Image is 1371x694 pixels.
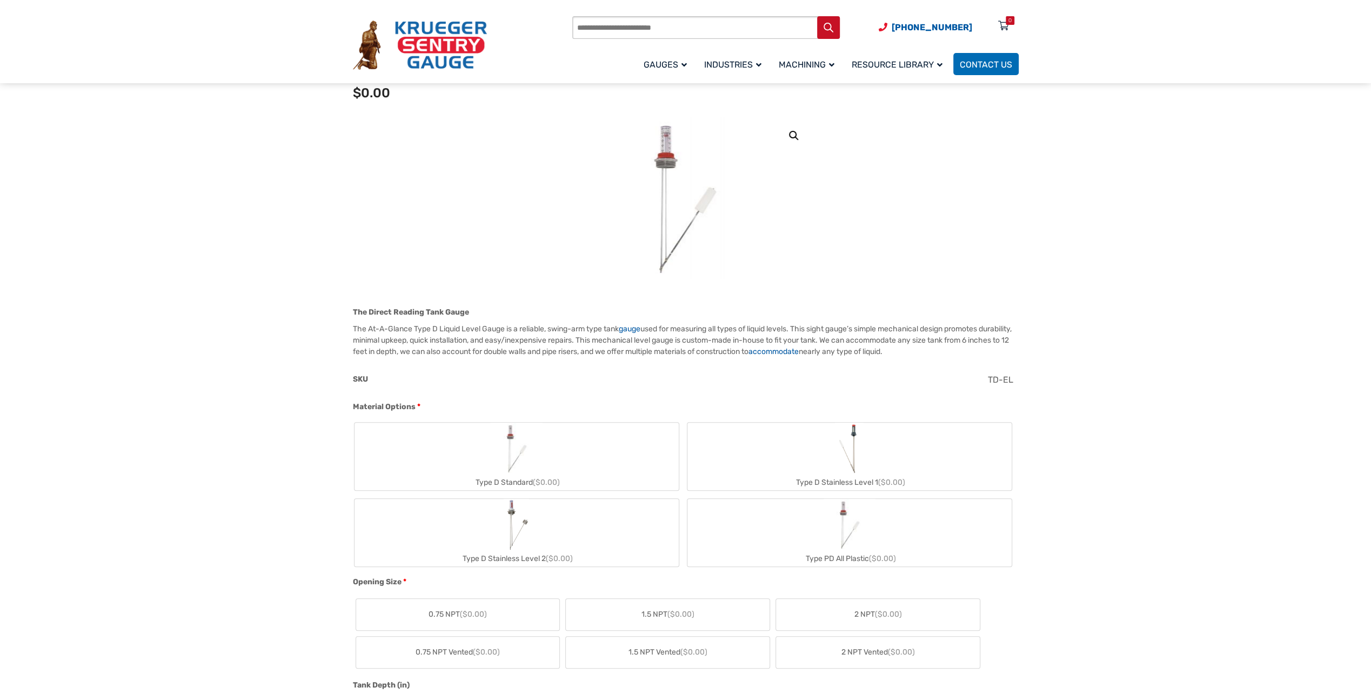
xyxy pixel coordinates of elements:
label: Type PD All Plastic [687,499,1012,566]
span: Opening Size [353,577,402,586]
span: ($0.00) [667,610,694,619]
span: 1.5 NPT Vented [628,646,707,658]
label: Type D Standard [355,423,679,490]
span: ($0.00) [868,554,895,563]
span: Machining [779,59,834,70]
label: Type D Stainless Level 1 [687,423,1012,490]
a: Gauges [637,51,698,77]
span: ($0.00) [473,648,500,657]
div: Type D Stainless Level 1 [687,475,1012,490]
span: 1.5 NPT [641,609,694,620]
span: Tank Depth (in) [353,680,410,690]
span: 0.75 NPT Vented [416,646,500,658]
img: Chemical Sight Gauge [835,423,864,475]
span: 0.75 NPT [429,609,487,620]
p: The At-A-Glance Type D Liquid Level Gauge is a reliable, swing-arm type tank used for measuring a... [353,323,1019,357]
span: 2 NPT Vented [841,646,915,658]
a: Resource Library [845,51,953,77]
span: ($0.00) [533,478,560,487]
span: Industries [704,59,761,70]
a: Contact Us [953,53,1019,75]
span: Material Options [353,402,416,411]
a: Industries [698,51,772,77]
span: TD-EL [988,375,1013,385]
span: ($0.00) [546,554,573,563]
span: SKU [353,375,368,384]
img: At A Glance [620,117,750,279]
span: ($0.00) [460,610,487,619]
span: $0.00 [353,85,390,101]
strong: The Direct Reading Tank Gauge [353,308,469,317]
abbr: required [403,576,406,588]
a: Machining [772,51,845,77]
span: Resource Library [852,59,942,70]
span: 2 NPT [854,609,902,620]
div: Type D Stainless Level 2 [355,551,679,566]
span: ($0.00) [680,648,707,657]
span: ($0.00) [875,610,902,619]
span: Gauges [644,59,687,70]
span: ($0.00) [888,648,915,657]
a: accommodate [748,347,799,356]
label: Type D Stainless Level 2 [355,499,679,566]
span: Contact Us [960,59,1012,70]
img: Krueger Sentry Gauge [353,21,487,70]
div: 0 [1008,16,1012,25]
div: Type PD All Plastic [687,551,1012,566]
span: ($0.00) [878,478,905,487]
abbr: required [417,401,420,412]
a: View full-screen image gallery [784,126,804,145]
a: gauge [619,324,640,333]
div: Type D Standard [355,475,679,490]
a: Phone Number (920) 434-8860 [879,21,972,34]
span: [PHONE_NUMBER] [892,22,972,32]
